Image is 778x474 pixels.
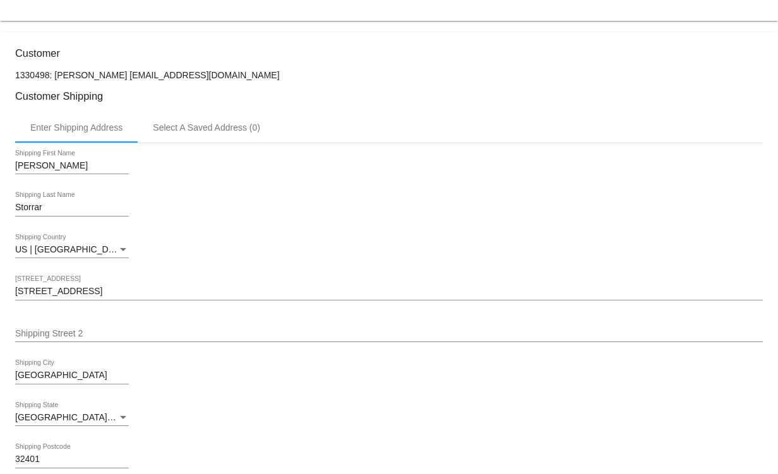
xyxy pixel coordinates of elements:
[15,203,129,213] input: Shipping Last Name
[15,161,129,171] input: Shipping First Name
[15,287,763,297] input: Shipping Street 1
[15,47,763,59] h3: Customer
[15,244,127,254] span: US | [GEOGRAPHIC_DATA]
[15,413,129,423] mat-select: Shipping State
[15,454,129,465] input: Shipping Postcode
[30,122,123,133] div: Enter Shipping Address
[15,412,164,422] span: [GEOGRAPHIC_DATA] | [US_STATE]
[153,122,260,133] div: Select A Saved Address (0)
[15,245,129,255] mat-select: Shipping Country
[15,329,763,339] input: Shipping Street 2
[15,370,129,381] input: Shipping City
[15,90,763,102] h3: Customer Shipping
[15,70,763,80] p: 1330498: [PERSON_NAME] [EMAIL_ADDRESS][DOMAIN_NAME]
